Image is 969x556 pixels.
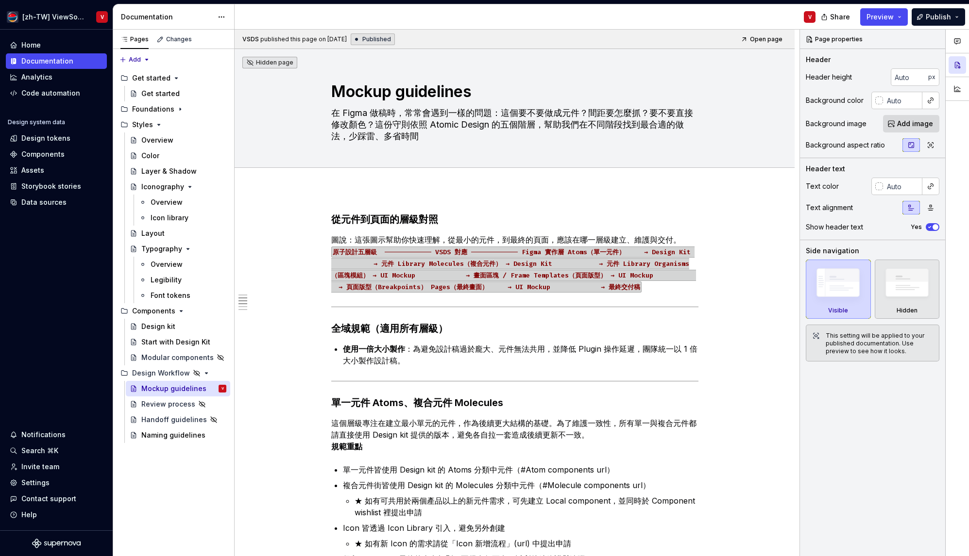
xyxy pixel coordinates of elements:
div: Design kit [141,322,175,331]
a: Naming guidelines [126,427,230,443]
div: Data sources [21,197,67,207]
a: Home [6,37,107,53]
a: Open page [738,33,787,46]
button: [zh-TW] ViewSonic Design SystemV [2,6,111,27]
a: Get started [126,86,230,101]
div: Help [21,510,37,520]
div: Review process [141,399,195,409]
a: Iconography [126,179,230,195]
span: Published [362,35,391,43]
button: Add image [883,115,939,132]
div: Start with Design Kit [141,337,210,347]
div: Storybook stories [21,181,81,191]
a: Typography [126,241,230,257]
div: V [101,13,104,21]
p: 圖說：這張圖示幫助你快速理解，從最小的元件，到最終的頁面，應該在哪一層級建立、維護與交付。 [331,234,698,292]
div: Changes [166,35,192,43]
div: Design system data [8,118,65,126]
textarea: Mockup guidelines [329,80,697,103]
div: Color [141,151,159,161]
div: Get started [132,73,170,83]
input: Auto [883,92,922,109]
a: Assets [6,163,107,178]
div: Design Workflow [132,368,190,378]
a: Design tokens [6,131,107,146]
button: Help [6,507,107,523]
div: Modular components [141,353,214,362]
div: Styles [117,117,230,132]
div: Design Workflow [117,365,230,381]
a: Layer & Shadow [126,164,230,179]
button: Contact support [6,491,107,507]
div: Text color [806,181,839,191]
div: Background image [806,119,867,129]
a: Font tokens [135,288,230,303]
a: Settings [6,475,107,491]
div: Hidden [875,260,940,319]
div: Naming guidelines [141,430,205,440]
div: Hidden page [246,59,293,66]
div: Invite team [21,462,59,472]
label: Yes [911,223,922,231]
div: Analytics [21,72,52,82]
button: Add [117,53,153,66]
div: Icon library [151,213,188,223]
div: Assets [21,165,44,175]
p: Icon 皆透過 Icon Library 引入，避免另外創建 [343,522,698,534]
p: ★ 如有可共用於兩個產品以上的新元件需求，可先建立 Local component，並同時於 Component wishlist 裡提出申請 [355,495,698,518]
a: Modular components [126,350,230,365]
a: Icon library [135,210,230,226]
div: Documentation [121,12,213,22]
div: Contact support [21,494,76,504]
div: Overview [141,135,173,145]
span: Add image [897,119,933,129]
div: Text alignment [806,203,853,213]
span: Open page [750,35,782,43]
span: Share [830,12,850,22]
p: 這個層級專注在建立最小單元的元件，作為後續更大結構的基礎。為了維護一致性，所有單一與複合元件都請直接使用 Design kit 提供的版本，避免各自拉一套造成後續更新不一致。 [331,417,698,452]
span: Publish [926,12,951,22]
span: Preview [867,12,894,22]
div: Hidden [897,307,918,314]
div: Background color [806,96,864,105]
div: Header text [806,164,845,174]
div: Layer & Shadow [141,166,197,176]
div: published this page on [DATE] [260,35,347,43]
a: Invite team [6,459,107,474]
button: Notifications [6,427,107,442]
a: Components [6,147,107,162]
p: px [928,73,935,81]
div: Foundations [132,104,174,114]
div: Show header text [806,222,863,232]
div: This setting will be applied to your published documentation. Use preview to see how it looks. [826,332,933,355]
a: Overview [126,132,230,148]
div: Search ⌘K [21,446,58,456]
div: Visible [806,260,871,319]
div: V [808,13,812,21]
div: Documentation [21,56,73,66]
a: Data sources [6,195,107,210]
h3: 單一元件 Atoms、複合元件 Molecules [331,396,698,409]
div: Header [806,55,831,65]
div: Handoff guidelines [141,415,207,425]
h3: 全域規範（適用所有層級） [331,322,698,335]
p: ：為避免設計稿過於龐大、元件無法共用，並降低 Plugin 操作延遲，團隊統一以 1 倍大小製作設計稿。 [343,343,698,366]
a: Documentation [6,53,107,69]
a: Start with Design Kit [126,334,230,350]
div: Code automation [21,88,80,98]
h3: 從元件到頁面的層級對照 [331,213,698,226]
p: ★ 如有新 Icon 的需求請從「Icon 新增流程」(url) 中提出申請 [355,538,698,549]
div: Components [21,149,65,159]
a: Mockup guidelinesV [126,381,230,396]
div: Header height [806,72,852,82]
div: Components [132,306,175,316]
img: c932e1d8-b7d6-4eaa-9a3f-1bdf2902ae77.png [7,11,18,23]
a: Overview [135,257,230,272]
a: Design kit [126,319,230,334]
div: Pages [120,35,149,43]
div: Design tokens [21,133,70,143]
a: Code automation [6,85,107,101]
div: Notifications [21,430,66,440]
div: Legibility [151,275,182,285]
div: Get started [141,89,180,98]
